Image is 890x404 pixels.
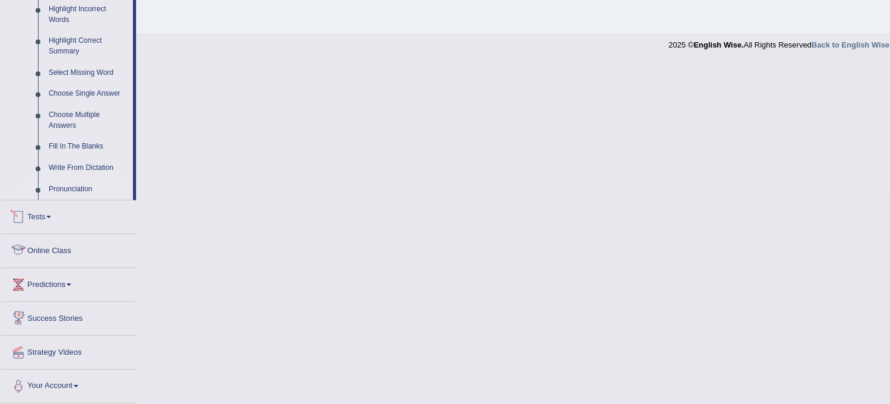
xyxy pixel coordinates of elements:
[1,370,136,399] a: Your Account
[43,30,133,62] a: Highlight Correct Summary
[1,302,136,332] a: Success Stories
[1,234,136,264] a: Online Class
[43,136,133,157] a: Fill In The Blanks
[43,179,133,200] a: Pronunciation
[43,157,133,179] a: Write From Dictation
[1,268,136,298] a: Predictions
[43,83,133,105] a: Choose Single Answer
[43,105,133,136] a: Choose Multiple Answers
[43,62,133,84] a: Select Missing Word
[1,336,136,365] a: Strategy Videos
[812,40,890,49] a: Back to English Wise
[1,200,136,230] a: Tests
[694,40,744,49] strong: English Wise.
[669,33,890,50] div: 2025 © All Rights Reserved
